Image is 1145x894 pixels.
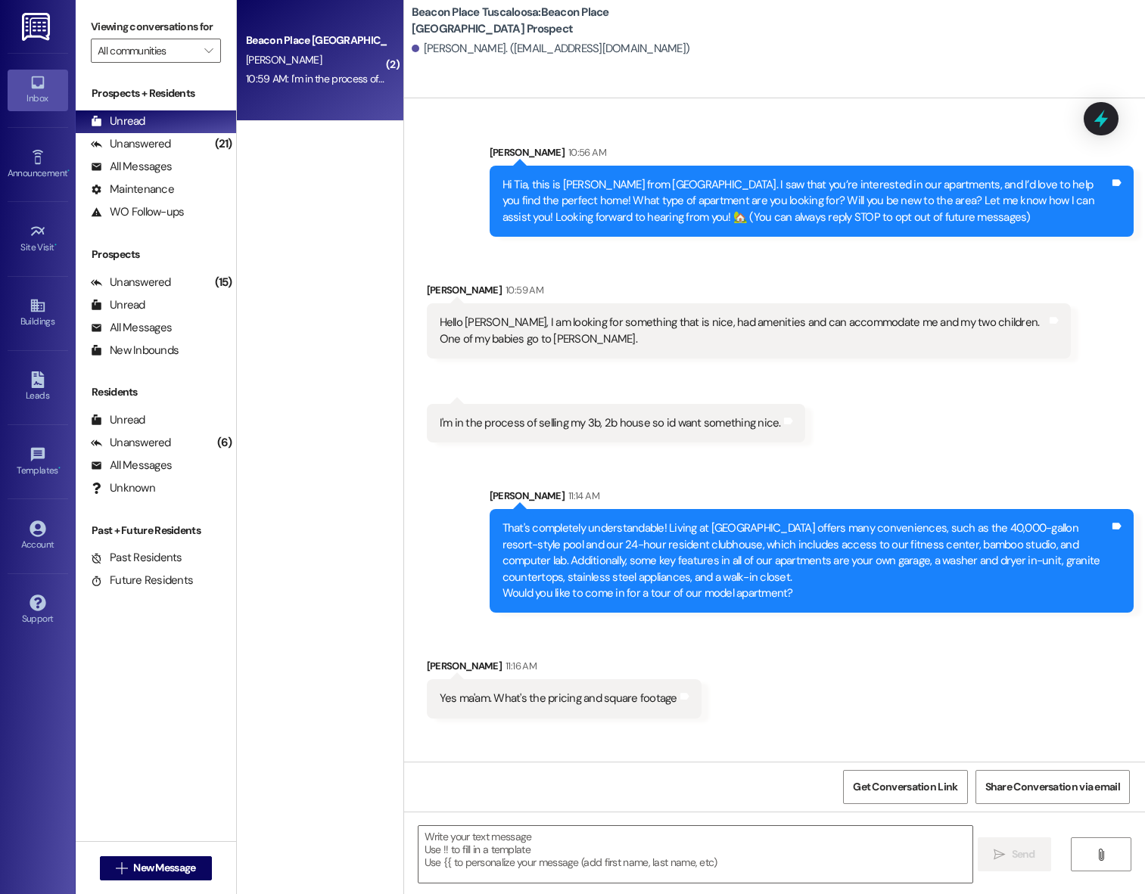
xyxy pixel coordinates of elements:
[502,177,1110,225] div: Hi Tia, this is [PERSON_NAME] from [GEOGRAPHIC_DATA]. I saw that you’re interested in our apartme...
[76,384,236,400] div: Residents
[91,480,155,496] div: Unknown
[91,15,221,39] label: Viewing conversations for
[54,240,57,250] span: •
[975,770,1130,804] button: Share Conversation via email
[978,837,1051,871] button: Send
[985,779,1120,795] span: Share Conversation via email
[8,293,68,334] a: Buildings
[58,463,61,473] span: •
[427,282,1072,303] div: [PERSON_NAME]
[213,431,236,455] div: (6)
[91,458,172,473] div: All Messages
[204,45,213,57] i: 
[1095,849,1106,861] i: 
[853,779,957,795] span: Get Conversation Link
[98,39,197,63] input: All communities
[1012,846,1035,862] span: Send
[412,41,690,57] div: [PERSON_NAME]. ([EMAIL_ADDRESS][DOMAIN_NAME])
[502,520,1110,601] div: That's completely understandable! Living at [GEOGRAPHIC_DATA] offers many conveniences, such as t...
[565,144,606,160] div: 10:56 AM
[91,113,145,129] div: Unread
[116,862,127,874] i: 
[76,85,236,101] div: Prospects + Residents
[91,297,145,313] div: Unread
[211,271,236,294] div: (15)
[994,849,1005,861] i: 
[502,282,543,298] div: 10:59 AM
[91,204,184,220] div: WO Follow-ups
[91,182,174,197] div: Maintenance
[91,550,182,566] div: Past Residents
[8,590,68,631] a: Support
[22,13,53,41] img: ResiDesk Logo
[427,658,702,679] div: [PERSON_NAME]
[91,343,179,359] div: New Inbounds
[133,860,195,876] span: New Message
[412,5,714,37] b: Beacon Place Tuscaloosa: Beacon Place [GEOGRAPHIC_DATA] Prospect
[8,516,68,557] a: Account
[91,435,171,451] div: Unanswered
[8,219,68,259] a: Site Visit •
[76,523,236,539] div: Past + Future Residents
[100,856,212,880] button: New Message
[76,247,236,262] div: Prospects
[490,144,1134,166] div: [PERSON_NAME]
[440,691,677,706] div: Yes ma'am. What's the pricing and square footage
[91,573,193,588] div: Future Residents
[91,320,172,336] div: All Messages
[91,412,145,428] div: Unread
[440,315,1047,347] div: Hello [PERSON_NAME], I am looking for something that is nice, had amenities and can accommodate m...
[67,166,70,176] span: •
[8,367,68,408] a: Leads
[565,488,599,504] div: 11:14 AM
[8,442,68,483] a: Templates •
[91,275,171,290] div: Unanswered
[246,72,603,85] div: 10:59 AM: I'm in the process of selling my 3b, 2b house so id want something nice.
[843,770,967,804] button: Get Conversation Link
[490,488,1134,509] div: [PERSON_NAME]
[8,70,68,110] a: Inbox
[440,415,781,431] div: I'm in the process of selling my 3b, 2b house so id want something nice.
[91,159,172,175] div: All Messages
[211,132,236,156] div: (21)
[91,136,171,152] div: Unanswered
[502,658,537,674] div: 11:16 AM
[246,33,386,48] div: Beacon Place [GEOGRAPHIC_DATA] Prospect
[246,53,322,67] span: [PERSON_NAME]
